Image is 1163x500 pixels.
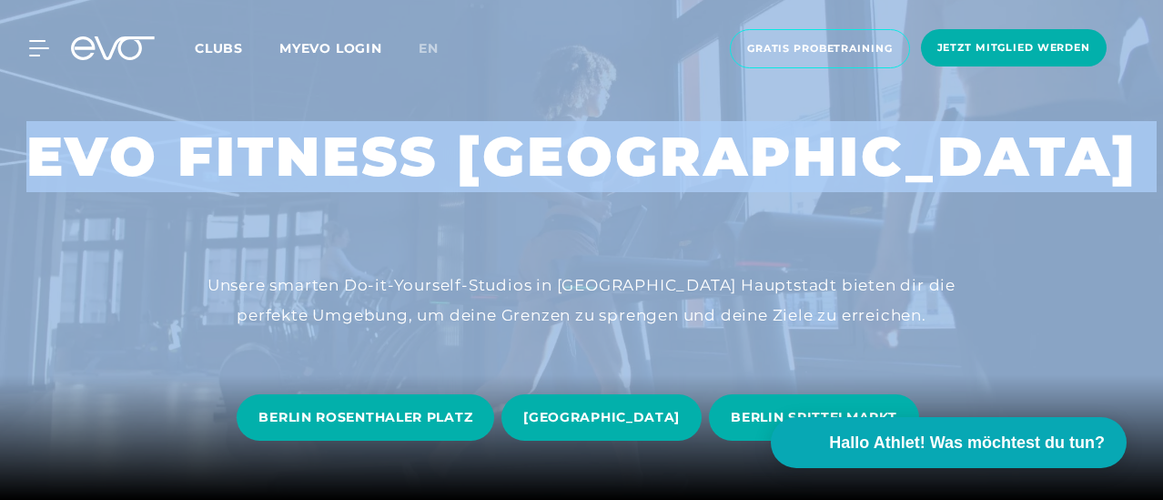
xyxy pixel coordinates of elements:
a: BERLIN SPITTELMARKT [709,381,925,454]
span: Clubs [195,40,243,56]
a: Jetzt Mitglied werden [915,29,1112,68]
span: Gratis Probetraining [747,41,893,56]
div: Unsere smarten Do-it-Yourself-Studios in [GEOGRAPHIC_DATA] Hauptstadt bieten dir die perfekte Umg... [172,270,991,330]
span: Hallo Athlet! Was möchtest du tun? [829,431,1105,455]
span: en [419,40,439,56]
a: BERLIN ROSENTHALER PLATZ [237,381,501,454]
a: Clubs [195,39,279,56]
span: BERLIN SPITTELMARKT [731,408,896,427]
span: Jetzt Mitglied werden [937,40,1090,56]
span: [GEOGRAPHIC_DATA] [523,408,680,427]
span: BERLIN ROSENTHALER PLATZ [258,408,472,427]
a: [GEOGRAPHIC_DATA] [501,381,709,454]
a: Gratis Probetraining [724,29,915,68]
a: MYEVO LOGIN [279,40,382,56]
button: Hallo Athlet! Was möchtest du tun? [771,417,1127,468]
h1: EVO FITNESS [GEOGRAPHIC_DATA] [26,121,1138,192]
a: en [419,38,460,59]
